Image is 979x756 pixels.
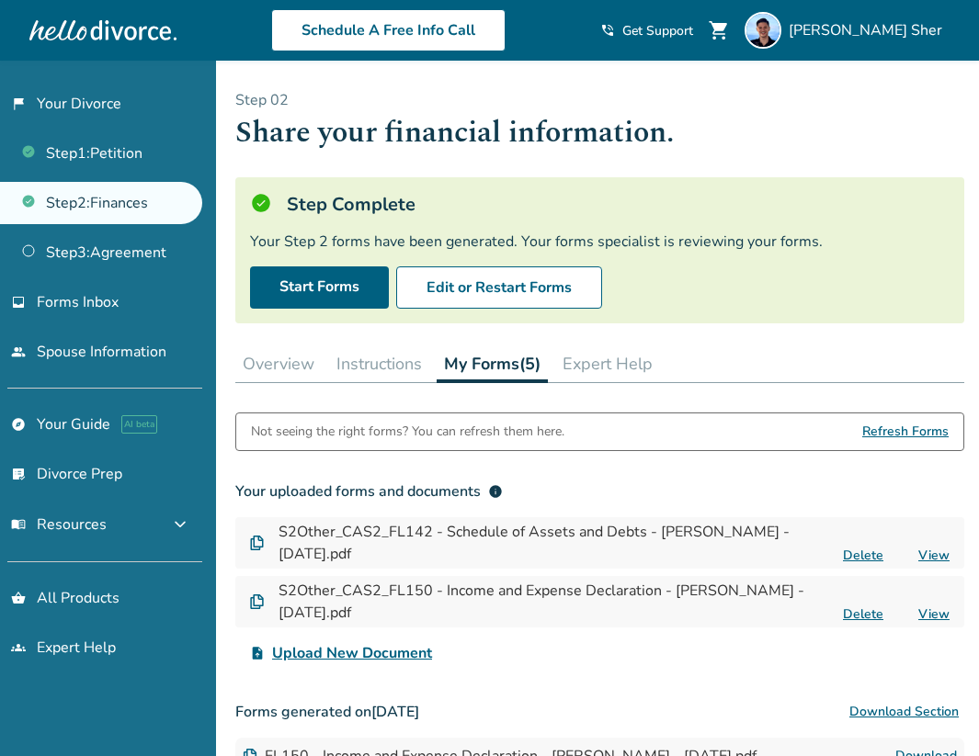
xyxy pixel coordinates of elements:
[437,345,548,383] button: My Forms(5)
[837,604,889,624] button: Delete
[918,605,950,623] a: View
[235,90,964,110] p: Step 0 2
[622,22,693,39] span: Get Support
[11,591,26,605] span: shopping_basket
[11,96,26,111] span: flag_2
[279,521,830,565] h4: S2Other_CAS2_FL142 - Schedule of Assets and Debts - [PERSON_NAME] - [DATE].pdf
[862,413,949,450] span: Refresh Forms
[271,9,506,51] a: Schedule A Free Info Call
[329,345,429,382] button: Instructions
[37,292,119,312] span: Forms Inbox
[250,646,265,660] span: upload_file
[11,417,26,432] span: explore
[121,415,157,434] span: AI beta
[11,517,26,532] span: menu_book
[555,345,660,382] button: Expert Help
[708,19,730,41] span: shopping_cart
[11,514,107,535] span: Resources
[235,110,964,155] h1: Share your financial information.
[250,536,264,550] img: Document
[279,580,830,624] h4: S2Other_CAS2_FL150 - Income and Expense Declaration - [PERSON_NAME] - [DATE].pdf
[11,640,26,655] span: groups
[488,484,503,499] span: info
[844,694,964,730] button: Download Section
[887,668,979,756] iframe: Chat Widget
[11,344,26,359] span: people
[272,642,432,664] span: Upload New Document
[600,23,615,38] span: phone_in_talk
[600,22,693,39] a: phone_in_talkGet Support
[169,513,191,536] span: expand_more
[235,694,964,730] h3: Forms generated on [DATE]
[789,20,950,40] span: [PERSON_NAME] Sher
[251,413,564,450] div: Not seeing the right forms? You can refresh them here.
[287,192,416,217] h5: Step Complete
[837,546,889,565] button: Delete
[11,295,26,310] span: inbox
[250,231,950,252] div: Your Step 2 forms have been generated. Your forms specialist is reviewing your forms.
[11,467,26,481] span: list_alt_check
[396,266,602,309] button: Edit or Restart Forms
[235,480,503,502] div: Your uploaded forms and documents
[250,594,264,609] img: Document
[250,266,389,309] a: Start Forms
[235,345,322,382] button: Overview
[745,12,781,49] img: Omar Sher
[918,547,950,564] a: View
